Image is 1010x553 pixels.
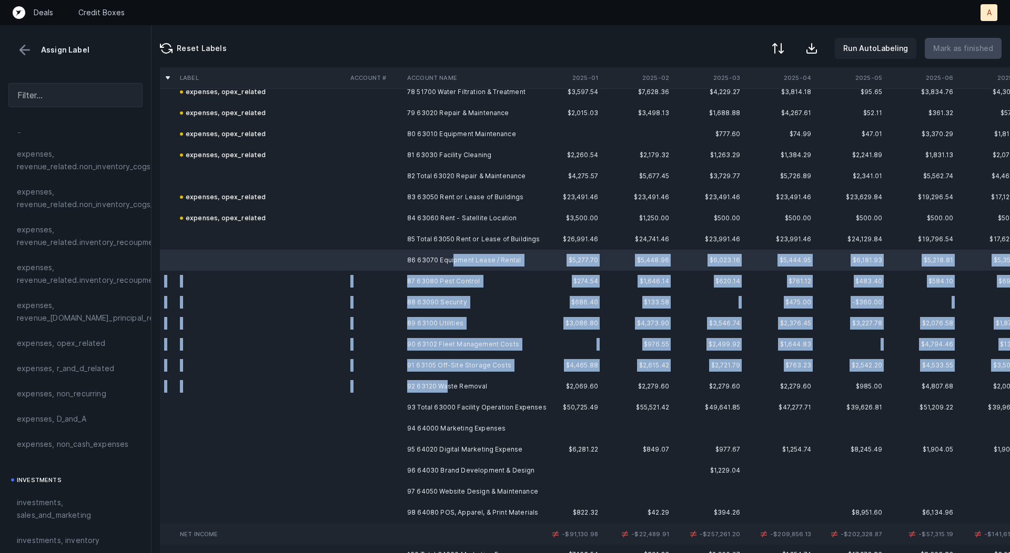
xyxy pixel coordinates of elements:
td: $976.55 [602,334,673,355]
td: $2,015.03 [531,103,602,124]
td: $620.14 [673,271,744,292]
td: 90 63102 Fleet Management Costs [403,334,531,355]
td: 84 63060 Rent - Satellite Location [403,208,531,229]
td: $584.10 [886,271,957,292]
td: $500.00 [815,208,886,229]
span: expenses, non_cash_expenses [17,438,128,450]
td: $23,491.46 [602,187,673,208]
td: $49,641.85 [673,397,744,418]
td: $5,448.96 [602,250,673,271]
button: Run AutoLabeling [835,38,916,59]
td: $977.67 [673,439,744,460]
td: $985.00 [815,376,886,397]
td: $6,281.22 [531,439,602,460]
td: 94 64000 Marketing Expenses [403,418,531,439]
div: expenses, opex_related [180,191,266,203]
td: $500.00 [744,208,815,229]
th: Account # [346,67,403,88]
td: $4,373.90 [602,313,673,334]
td: $1,229.04 [673,460,744,481]
button: Reset Labels [151,38,235,59]
div: expenses, opex_related [180,107,266,119]
td: $23,991.46 [673,229,744,250]
td: $55,521.42 [602,397,673,418]
td: $3,814.18 [744,81,815,103]
td: $95.65 [815,81,886,103]
span: expenses, revenue_related.inventory_recoupment_non_cohort [17,261,206,286]
th: 2025-06 [886,67,957,88]
td: $4,275.57 [531,166,602,187]
td: $2,279.60 [602,376,673,397]
span: investments, sales_and_marketing [17,496,134,521]
td: -$91,130.98 [531,524,602,545]
td: $5,562.74 [886,166,957,187]
td: $2,499.92 [673,334,744,355]
td: 99 64090 Event & Sponsorships [403,523,531,544]
th: 2025-04 [744,67,815,88]
td: $2,279.60 [673,376,744,397]
a: Deals [34,7,53,18]
td: 79 63020 Repair & Maintenance [403,103,531,124]
td: $3,834.76 [886,81,957,103]
td: $1,904.05 [886,439,957,460]
td: $2,069.60 [531,376,602,397]
td: 80 63010 Equipment Maintenance [403,124,531,145]
td: $2,179.32 [602,145,673,166]
td: 85 Total 63050 Rent or Lease of Buildings [403,229,531,250]
td: $133.58 [602,292,673,313]
td: 81 63030 Facility Cleaning [403,145,531,166]
td: $3,500.00 [531,208,602,229]
img: 2d4cea4e0e7287338f84d783c1d74d81.svg [619,528,631,540]
th: Account Name [403,67,531,88]
td: $24,741.46 [602,229,673,250]
td: $52.11 [815,103,886,124]
td: $23,491.46 [673,187,744,208]
td: 88 63090 Security [403,292,531,313]
td: 91 63105 Off-Site Storage Costs [403,355,531,376]
td: $4,533.55 [886,355,957,376]
td: $79.77 [815,523,886,544]
td: $483.40 [815,271,886,292]
span: expenses, revenue_[DOMAIN_NAME]_principal_recoupment [17,299,191,324]
td: -$202,328.87 [815,524,886,545]
img: 2d4cea4e0e7287338f84d783c1d74d81.svg [906,528,918,540]
th: Label [176,67,346,88]
a: Credit Boxes [78,7,125,18]
td: $2,721.79 [673,355,744,376]
td: $23,991.46 [744,229,815,250]
span: expenses, revenue_related.non_inventory_cogs_non_cohort [17,186,195,211]
td: $3,498.13 [602,103,673,124]
td: 82 Total 63020 Repair & Maintenance [403,166,531,187]
input: Filter... [8,83,143,107]
td: $5,218.81 [886,250,957,271]
p: A [987,7,992,18]
img: 2d4cea4e0e7287338f84d783c1d74d81.svg [828,528,841,540]
td: $4,465.88 [531,355,602,376]
td: 92 63120 Waste Removal [403,376,531,397]
div: expenses, opex_related [180,212,266,224]
td: $42.29 [602,502,673,523]
img: 2d4cea4e0e7287338f84d783c1d74d81.svg [549,528,562,540]
td: $47.01 [815,124,886,145]
span: expenses, r_and_d_related [17,362,114,375]
td: 95 64020 Digital Marketing Expense [403,439,531,460]
td: $2,615.42 [602,355,673,376]
td: $822.32 [531,502,602,523]
span: expenses, opex_related [17,337,106,350]
td: $1,688.88 [673,103,744,124]
td: $4,229.27 [673,81,744,103]
td: $1,644.83 [744,334,815,355]
td: $5,277.70 [531,250,602,271]
td: $567.85 [886,523,957,544]
div: Assign Label [8,42,143,58]
td: $23,491.46 [531,187,602,208]
button: Mark as finished [925,38,1002,59]
div: expenses, opex_related [180,149,266,161]
td: -$257,261.20 [673,524,744,545]
td: $1,646.14 [602,271,673,292]
td: $47,277.71 [744,397,815,418]
td: $5,726.89 [744,166,815,187]
span: expenses, revenue_related.non_inventory_cogs [17,148,150,173]
td: $274.54 [531,271,602,292]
